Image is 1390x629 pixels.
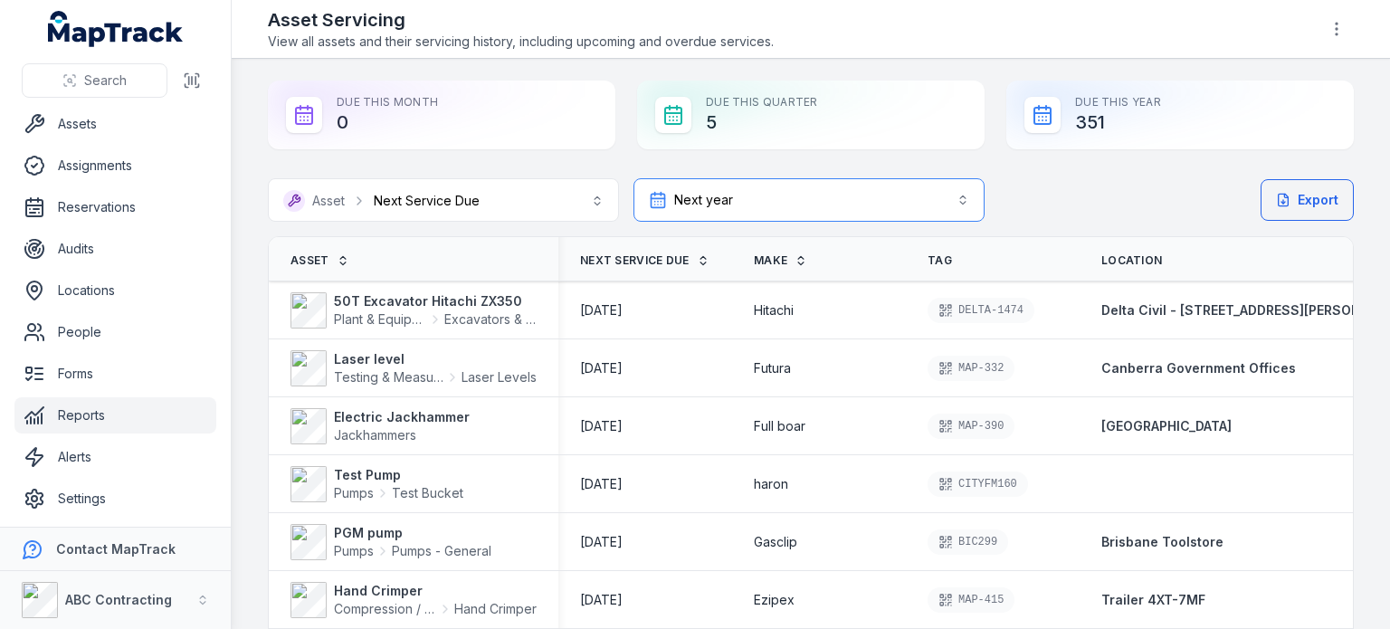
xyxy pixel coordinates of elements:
[290,524,491,560] a: PGM pumpPumpsPumps - General
[14,439,216,475] a: Alerts
[1101,418,1232,434] span: [GEOGRAPHIC_DATA]
[754,475,788,493] span: haron
[14,272,216,309] a: Locations
[580,534,623,549] span: [DATE]
[290,408,470,444] a: Electric JackhammerJackhammers
[268,178,619,222] button: AssetNext Service Due
[928,587,1014,613] div: MAP-415
[392,484,463,502] span: Test Bucket
[454,600,537,618] span: Hand Crimper
[334,582,537,600] strong: Hand Crimper
[84,71,127,90] span: Search
[580,592,623,607] span: [DATE]
[580,360,623,376] span: [DATE]
[928,356,1014,381] div: MAP-332
[928,472,1028,497] div: CITYFM160
[290,350,537,386] a: Laser levelTesting & Measuring EquipmentLaser Levels
[1261,179,1354,221] button: Export
[290,466,463,502] a: Test PumpPumpsTest Bucket
[268,33,774,51] span: View all assets and their servicing history, including upcoming and overdue services.
[928,414,1014,439] div: MAP-390
[334,484,374,502] span: Pumps
[14,314,216,350] a: People
[334,292,537,310] strong: 50T Excavator Hitachi ZX350
[754,359,791,377] span: Futura
[14,231,216,267] a: Audits
[65,592,172,607] strong: ABC Contracting
[754,591,795,609] span: Ezipex
[14,481,216,517] a: Settings
[580,417,623,435] time: 1/4/2026, 7:00:00 AM
[334,542,374,560] span: Pumps
[444,310,537,329] span: Excavators & Plant
[14,356,216,392] a: Forms
[754,533,797,551] span: Gasclip
[580,533,623,551] time: 4/22/2026, 7:00:00 AM
[580,253,690,268] span: Next Service Due
[580,476,623,491] span: [DATE]
[580,359,623,377] time: 2/27/2026, 7:00:00 AM
[754,417,805,435] span: Full boar
[1101,360,1296,376] span: Canberra Government Offices
[928,253,952,268] span: Tag
[1101,417,1232,435] a: [GEOGRAPHIC_DATA]
[334,350,537,368] strong: Laser level
[580,302,623,318] span: [DATE]
[22,63,167,98] button: Search
[290,292,537,329] a: 50T Excavator Hitachi ZX350Plant & EquipmentExcavators & Plant
[928,529,1008,555] div: BIC299
[580,475,623,493] time: 3/5/2026, 7:00:00 AM
[290,253,349,268] a: Asset
[580,591,623,609] time: 4/10/2026, 7:00:00 AM
[580,253,709,268] a: Next Service Due
[1101,591,1205,609] a: Trailer 4XT-7MF
[334,368,443,386] span: Testing & Measuring Equipment
[48,11,184,47] a: MapTrack
[1101,533,1223,551] a: Brisbane Toolstore
[392,542,491,560] span: Pumps - General
[580,301,623,319] time: 4/10/2026, 7:00:00 AM
[754,301,794,319] span: Hitachi
[14,189,216,225] a: Reservations
[14,148,216,184] a: Assignments
[633,178,985,222] button: Next year
[334,600,436,618] span: Compression / Crimper / Cutter / [PERSON_NAME]
[754,253,807,268] a: Make
[334,466,463,484] strong: Test Pump
[14,397,216,434] a: Reports
[1101,253,1162,268] span: Location
[14,106,216,142] a: Assets
[334,524,491,542] strong: PGM pump
[334,408,470,426] strong: Electric Jackhammer
[462,368,537,386] span: Laser Levels
[754,253,787,268] span: Make
[290,582,537,618] a: Hand CrimperCompression / Crimper / Cutter / [PERSON_NAME]Hand Crimper
[268,7,774,33] h2: Asset Servicing
[334,310,426,329] span: Plant & Equipment
[580,418,623,434] span: [DATE]
[56,541,176,557] strong: Contact MapTrack
[1101,592,1205,607] span: Trailer 4XT-7MF
[1101,359,1296,377] a: Canberra Government Offices
[334,427,416,443] span: Jackhammers
[1101,534,1223,549] span: Brisbane Toolstore
[928,298,1034,323] div: DELTA-1474
[290,253,329,268] span: Asset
